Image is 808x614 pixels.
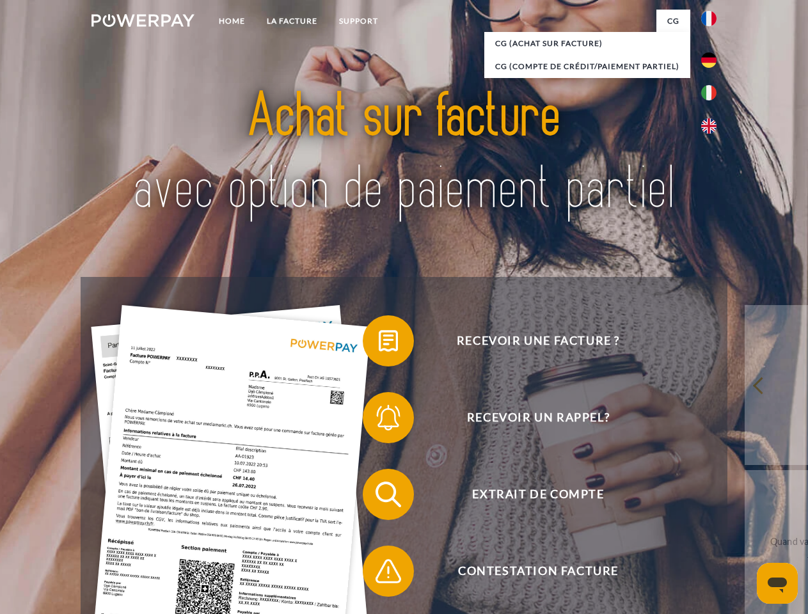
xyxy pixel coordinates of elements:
[363,546,695,597] button: Contestation Facture
[381,315,695,366] span: Recevoir une facture ?
[363,392,695,443] button: Recevoir un rappel?
[381,392,695,443] span: Recevoir un rappel?
[484,55,690,78] a: CG (Compte de crédit/paiement partiel)
[256,10,328,33] a: LA FACTURE
[381,546,695,597] span: Contestation Facture
[484,32,690,55] a: CG (achat sur facture)
[122,61,686,245] img: title-powerpay_fr.svg
[701,118,717,134] img: en
[372,402,404,434] img: qb_bell.svg
[372,478,404,510] img: qb_search.svg
[372,555,404,587] img: qb_warning.svg
[757,563,798,604] iframe: Bouton de lancement de la fenêtre de messagerie
[656,10,690,33] a: CG
[91,14,194,27] img: logo-powerpay-white.svg
[363,469,695,520] button: Extrait de compte
[701,11,717,26] img: fr
[381,469,695,520] span: Extrait de compte
[701,52,717,68] img: de
[701,85,717,100] img: it
[328,10,389,33] a: Support
[208,10,256,33] a: Home
[372,325,404,357] img: qb_bill.svg
[363,315,695,366] button: Recevoir une facture ?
